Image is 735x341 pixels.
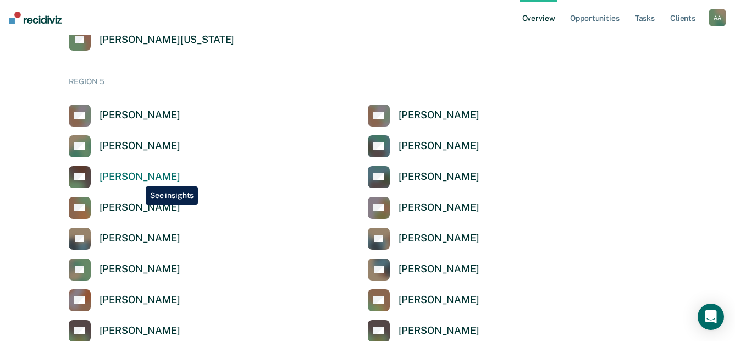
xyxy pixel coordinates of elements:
[399,232,479,245] div: [PERSON_NAME]
[69,228,180,250] a: [PERSON_NAME]
[399,324,479,337] div: [PERSON_NAME]
[368,258,479,280] a: [PERSON_NAME]
[399,109,479,122] div: [PERSON_NAME]
[100,201,180,214] div: [PERSON_NAME]
[69,105,180,127] a: [PERSON_NAME]
[100,34,235,46] div: [PERSON_NAME][US_STATE]
[399,294,479,306] div: [PERSON_NAME]
[368,166,479,188] a: [PERSON_NAME]
[100,263,180,276] div: [PERSON_NAME]
[100,109,180,122] div: [PERSON_NAME]
[69,166,180,188] a: [PERSON_NAME]
[100,294,180,306] div: [PERSON_NAME]
[100,324,180,337] div: [PERSON_NAME]
[399,170,479,183] div: [PERSON_NAME]
[100,140,180,152] div: [PERSON_NAME]
[69,135,180,157] a: [PERSON_NAME]
[69,197,180,219] a: [PERSON_NAME]
[100,170,180,183] div: [PERSON_NAME]
[709,9,726,26] div: A A
[399,140,479,152] div: [PERSON_NAME]
[399,263,479,276] div: [PERSON_NAME]
[709,9,726,26] button: AA
[69,258,180,280] a: [PERSON_NAME]
[100,232,180,245] div: [PERSON_NAME]
[368,289,479,311] a: [PERSON_NAME]
[698,304,724,330] div: Open Intercom Messenger
[69,77,667,91] div: REGION 5
[368,228,479,250] a: [PERSON_NAME]
[368,105,479,127] a: [PERSON_NAME]
[69,289,180,311] a: [PERSON_NAME]
[368,135,479,157] a: [PERSON_NAME]
[368,197,479,219] a: [PERSON_NAME]
[399,201,479,214] div: [PERSON_NAME]
[69,29,235,51] a: [PERSON_NAME][US_STATE]
[9,12,62,24] img: Recidiviz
